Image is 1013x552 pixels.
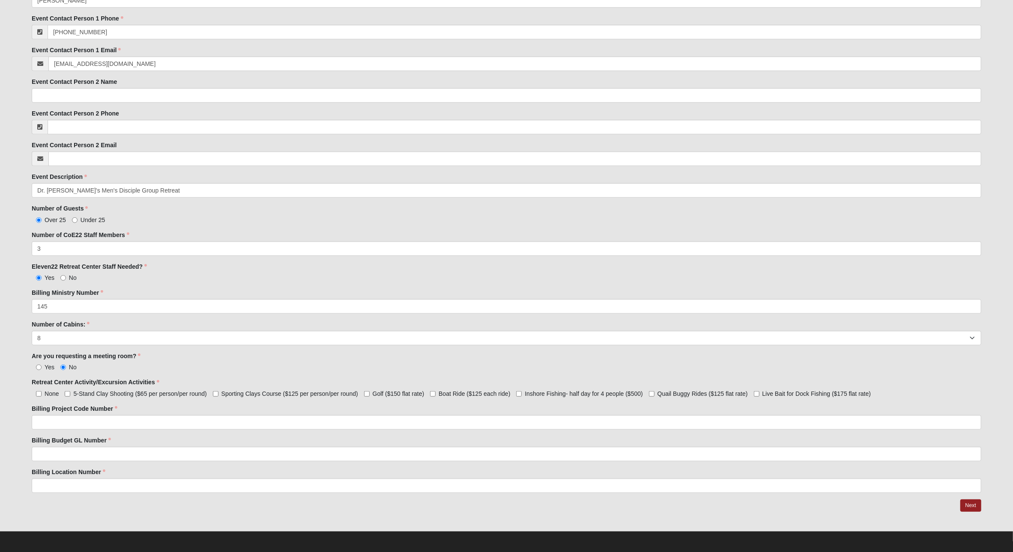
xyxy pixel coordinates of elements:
label: Billing Ministry Number [32,288,103,297]
span: Yes [45,364,54,371]
label: Are you requesting a meeting room? [32,352,140,360]
input: Golf ($150 flat rate) [364,391,370,397]
label: Number of Cabins: [32,320,90,329]
span: Golf ($150 flat rate) [373,390,424,397]
span: No [69,364,77,371]
span: Boat Ride ($125 each ride) [439,390,510,397]
span: Under 25 [81,217,105,223]
input: Yes [36,365,42,370]
input: Live Bait for Dock Fishing ($175 flat rate) [754,391,759,397]
label: Billing Project Code Number [32,404,117,413]
label: Billing Location Number [32,468,105,476]
label: Eleven22 Retreat Center Staff Needed? [32,262,147,271]
label: Retreat Center Activity/Excursion Activities [32,378,159,386]
label: Event Contact Person 2 Phone [32,109,119,118]
span: Over 25 [45,217,66,223]
input: Under 25 [72,217,78,223]
input: Boat Ride ($125 each ride) [430,391,436,397]
input: No [60,275,66,281]
span: Sporting Clays Course ($125 per person/per round) [221,390,358,397]
input: Inshore Fishing- half day for 4 people ($500) [516,391,522,397]
input: None [36,391,42,397]
span: Quail Buggy Rides ($125 flat rate) [657,390,748,397]
label: Billing Budget GL Number [32,436,111,445]
input: Sporting Clays Course ($125 per person/per round) [213,391,218,397]
label: Event Contact Person 2 Email [32,141,117,149]
label: Number of CoE22 Staff Members [32,231,129,239]
span: 5-Stand Clay Shooting ($65 per person/per round) [73,390,206,397]
input: 5-Stand Clay Shooting ($65 per person/per round) [65,391,70,397]
label: Event Contact Person 1 Email [32,46,121,54]
a: Next [960,499,981,512]
span: Yes [45,274,54,281]
input: No [60,365,66,370]
span: No [69,274,77,281]
span: Live Bait for Dock Fishing ($175 flat rate) [762,390,871,397]
input: Quail Buggy Rides ($125 flat rate) [649,391,654,397]
label: Event Contact Person 1 Phone [32,14,123,23]
label: Event Contact Person 2 Name [32,77,117,86]
span: None [45,390,59,397]
input: Yes [36,275,42,281]
input: Over 25 [36,217,42,223]
span: Inshore Fishing- half day for 4 people ($500) [525,390,643,397]
label: Event Description [32,172,87,181]
label: Number of Guests [32,204,88,213]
